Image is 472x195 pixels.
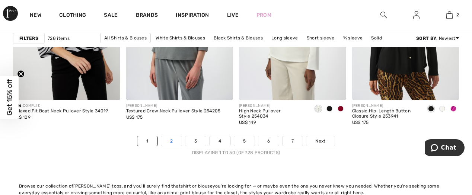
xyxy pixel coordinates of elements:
[104,12,118,20] a: Sale
[13,136,459,156] nav: Page navigation
[425,139,465,158] iframe: Opens a widget where you can chat to one of our agents
[339,33,366,43] a: ¾ sleeve
[126,109,221,114] div: Textured Crew Neck Pullover Style 254205
[251,43,318,53] a: [PERSON_NAME] & Blouses
[367,33,386,43] a: Solid
[59,12,86,20] a: Clothing
[3,6,18,21] img: 1ère Avenue
[176,12,209,20] span: Inspiration
[313,103,324,115] div: Off White
[433,10,466,19] a: 2
[126,115,143,120] span: US$ 175
[13,109,108,114] div: Relaxed Fit Boat Neck Pullover Style 34019
[416,35,459,42] div: : Newest
[407,10,425,20] a: Sign In
[13,115,31,120] span: US$ 109
[185,136,206,146] a: 3
[5,79,14,116] span: Get 15% off
[425,103,437,115] div: Black
[456,12,459,18] span: 2
[239,103,307,109] div: [PERSON_NAME]
[161,136,182,146] a: 2
[227,11,239,19] a: Live
[303,33,338,43] a: Short sleeve
[13,103,21,108] span: New
[335,103,346,115] div: Deep cherry
[152,33,209,43] a: White Shirts & Blouses
[437,103,448,115] div: Vanilla 30
[256,11,271,19] a: Prom
[19,35,38,42] strong: Filters
[210,33,267,43] a: Black Shirts & Blouses
[413,10,420,19] img: My Info
[168,43,249,53] a: [PERSON_NAME] Shirts & Blouses
[181,183,213,189] a: shirt or blouse
[352,120,369,125] span: US$ 175
[283,136,303,146] a: 7
[17,70,25,78] button: Close teaser
[126,103,221,109] div: [PERSON_NAME]
[100,33,151,43] a: All Shirts & Blouses
[30,12,41,20] a: New
[137,136,157,146] a: 1
[306,136,334,146] a: Next
[448,103,459,115] div: Cosmos
[239,109,307,119] div: High Neck Pullover Style 254034
[136,12,158,20] a: Brands
[446,10,453,19] img: My Bag
[268,33,302,43] a: Long sleeve
[380,10,387,19] img: search the website
[48,35,70,42] span: 728 items
[315,138,325,144] span: Next
[258,136,279,146] a: 6
[13,103,108,109] div: COMPLI K
[73,183,121,189] a: [PERSON_NAME] tops
[324,103,335,115] div: Black
[239,120,256,125] span: US$ 149
[352,103,420,109] div: [PERSON_NAME]
[13,149,459,156] div: Displaying 1 to 50 (of 728 products)
[210,136,230,146] a: 4
[234,136,255,146] a: 5
[416,36,436,41] strong: Sort By
[352,109,420,119] div: Classic Hip-Length Button Closure Style 253941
